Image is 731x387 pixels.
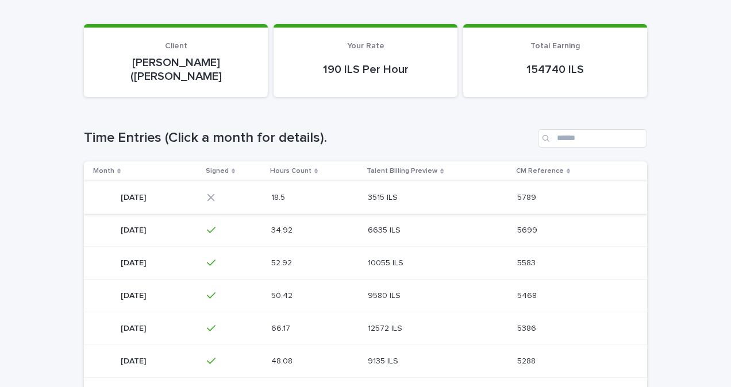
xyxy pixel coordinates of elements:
p: Signed [206,165,229,177]
p: 190 ILS Per Hour [287,63,444,76]
p: Hours Count [270,165,311,177]
tr: [DATE][DATE] 18.518.5 3515 ILS3515 ILS 57895789 [84,181,647,214]
p: 5699 [517,223,540,235]
p: 66.17 [271,322,293,334]
p: Talent Billing Preview [367,165,437,177]
p: Month [93,165,114,177]
p: [DATE] [121,256,148,268]
p: [PERSON_NAME] ([PERSON_NAME] [98,56,254,83]
h1: Time Entries (Click a month for details). [84,130,533,146]
p: 154740 ILS [477,63,633,76]
p: 5288 [517,354,538,366]
span: Client [165,42,187,50]
p: 3515 ILS [368,191,400,203]
p: [DATE] [121,223,148,235]
p: 48.08 [271,354,295,366]
tr: [DATE][DATE] 52.9252.92 10055 ILS10055 ILS 55835583 [84,246,647,279]
p: 10055 ILS [368,256,406,268]
p: 18.5 [271,191,287,203]
p: 5583 [517,256,538,268]
p: [DATE] [121,289,148,301]
p: [DATE] [121,354,148,366]
input: Search [538,129,647,148]
p: 5789 [517,191,538,203]
p: 5468 [517,289,539,301]
tr: [DATE][DATE] 34.9234.92 6635 ILS6635 ILS 56995699 [84,214,647,246]
p: 52.92 [271,256,294,268]
p: 6635 ILS [368,223,403,235]
p: [DATE] [121,322,148,334]
tr: [DATE][DATE] 50.4250.42 9580 ILS9580 ILS 54685468 [84,279,647,312]
p: 5386 [517,322,538,334]
span: Your Rate [347,42,384,50]
tr: [DATE][DATE] 66.1766.17 12572 ILS12572 ILS 53865386 [84,312,647,345]
p: CM Reference [516,165,564,177]
p: [DATE] [121,191,148,203]
p: 9580 ILS [368,289,403,301]
p: 9135 ILS [368,354,401,366]
tr: [DATE][DATE] 48.0848.08 9135 ILS9135 ILS 52885288 [84,345,647,377]
p: 12572 ILS [368,322,405,334]
p: 50.42 [271,289,295,301]
span: Total Earning [530,42,580,50]
p: 34.92 [271,223,295,235]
